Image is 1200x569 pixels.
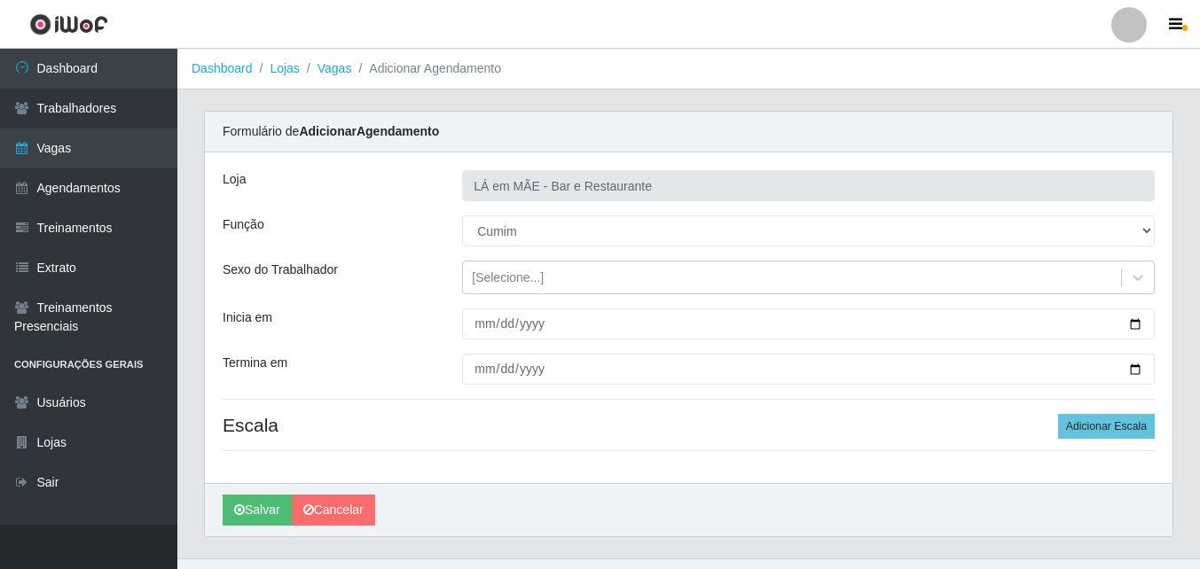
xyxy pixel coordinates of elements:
button: Adicionar Escala [1058,414,1155,439]
a: Lojas [270,61,299,75]
li: Adicionar Agendamento [351,59,501,78]
label: Termina em [223,354,287,372]
label: Sexo do Trabalhador [223,261,338,279]
a: Vagas [318,61,352,75]
a: Dashboard [192,61,253,75]
div: Formulário de [205,112,1173,152]
nav: breadcrumb [177,49,1200,90]
button: Salvar [223,495,292,526]
input: 00/00/0000 [462,354,1155,385]
label: Função [223,215,264,234]
strong: Adicionar Agendamento [299,124,439,138]
label: Loja [223,170,246,189]
h4: Escala [223,414,1155,436]
div: [Selecione...] [472,269,544,287]
label: Inicia em [223,308,272,327]
input: 00/00/0000 [462,308,1155,339]
a: Cancelar [292,495,375,526]
img: CoreUI Logo [29,13,108,35]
